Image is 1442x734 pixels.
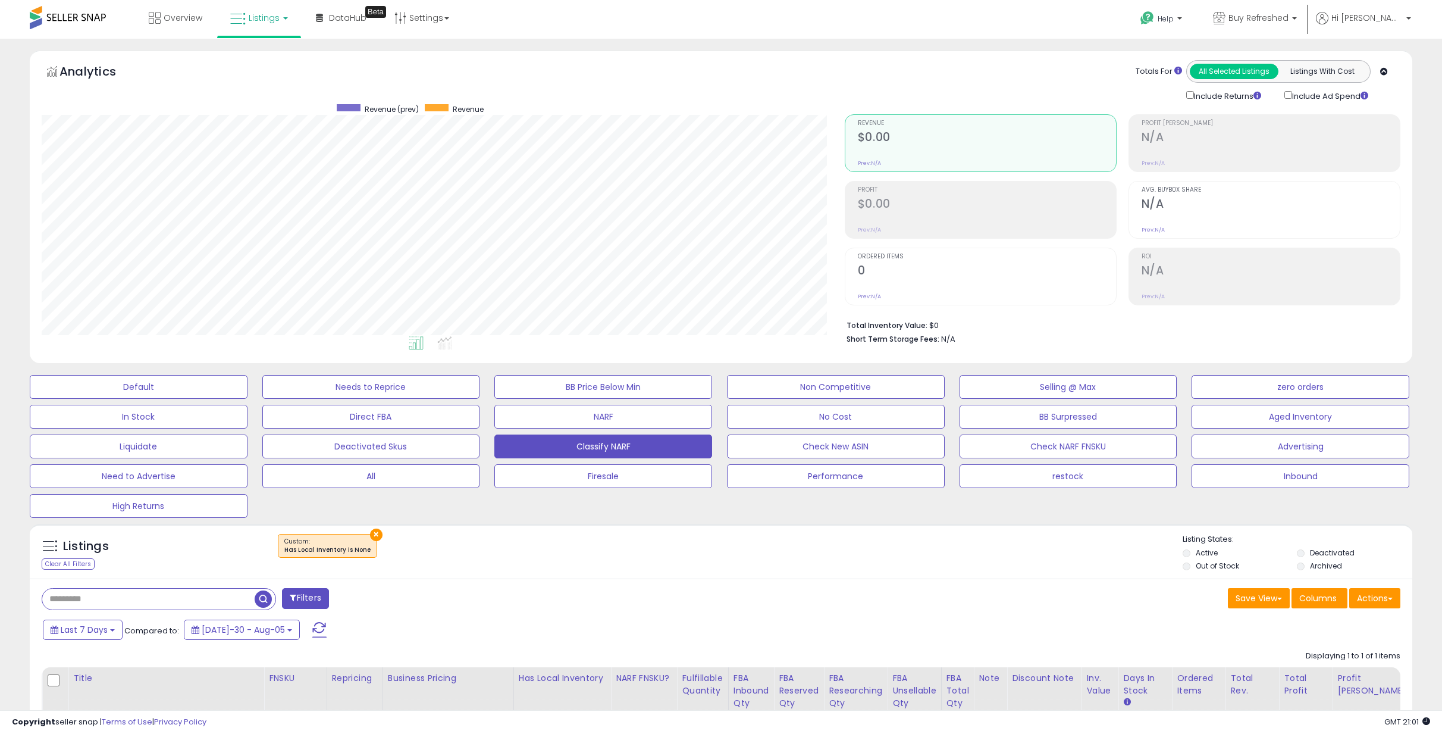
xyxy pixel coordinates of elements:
[1142,264,1400,280] h2: N/A
[102,716,152,727] a: Terms of Use
[616,672,672,685] div: NARF FNSKU?
[1123,697,1130,708] small: Days In Stock.
[282,588,328,609] button: Filters
[1306,651,1400,662] div: Displaying 1 to 1 of 1 items
[829,672,882,710] div: FBA Researching Qty
[858,160,881,167] small: Prev: N/A
[847,320,927,330] b: Total Inventory Value:
[365,104,419,114] span: Revenue (prev)
[727,464,945,488] button: Performance
[1142,160,1165,167] small: Prev: N/A
[960,435,1177,458] button: Check NARF FNSKU
[284,537,371,555] span: Custom:
[63,538,109,555] h5: Listings
[1012,672,1076,685] div: Discount Note
[960,375,1177,399] button: Selling @ Max
[1158,14,1174,24] span: Help
[164,12,202,24] span: Overview
[30,375,247,399] button: Default
[494,435,712,458] button: Classify NARF
[124,625,179,636] span: Compared to:
[1310,548,1355,558] label: Deactivated
[1177,89,1275,102] div: Include Returns
[332,672,378,685] div: Repricing
[858,226,881,233] small: Prev: N/A
[1123,672,1167,697] div: Days In Stock
[1142,226,1165,233] small: Prev: N/A
[858,293,881,300] small: Prev: N/A
[1142,120,1400,127] span: Profit [PERSON_NAME]
[519,672,606,685] div: Has Local Inventory
[858,130,1116,146] h2: $0.00
[269,672,322,685] div: FNSKU
[1278,64,1366,79] button: Listings With Cost
[43,620,123,640] button: Last 7 Days
[329,12,366,24] span: DataHub
[682,672,723,697] div: Fulfillable Quantity
[513,667,610,727] th: CSV column name: cust_attr_2_Has Local Inventory
[494,375,712,399] button: BB Price Below Min
[249,12,280,24] span: Listings
[1131,2,1194,39] a: Help
[1230,672,1274,697] div: Total Rev.
[1177,672,1220,697] div: Ordered Items
[262,375,480,399] button: Needs to Reprice
[727,405,945,429] button: No Cost
[1196,548,1218,558] label: Active
[1142,293,1165,300] small: Prev: N/A
[1140,11,1155,26] i: Get Help
[1337,672,1408,697] div: Profit [PERSON_NAME]
[1142,197,1400,213] h2: N/A
[960,405,1177,429] button: BB Surpressed
[1142,254,1400,260] span: ROI
[960,464,1177,488] button: restock
[12,717,206,728] div: seller snap | |
[262,435,480,458] button: Deactivated Skus
[1284,672,1327,697] div: Total Profit
[858,254,1116,260] span: Ordered Items
[1007,667,1081,727] th: CSV column name: cust_attr_5_Discount Note
[847,334,939,344] b: Short Term Storage Fees:
[1192,464,1409,488] button: Inbound
[727,435,945,458] button: Check New ASIN
[1192,405,1409,429] button: Aged Inventory
[453,104,484,114] span: Revenue
[30,435,247,458] button: Liquidate
[1192,435,1409,458] button: Advertising
[262,405,480,429] button: Direct FBA
[1142,130,1400,146] h2: N/A
[733,672,769,710] div: FBA inbound Qty
[370,529,383,541] button: ×
[365,6,386,18] div: Tooltip anchor
[779,672,819,710] div: FBA Reserved Qty
[42,558,95,570] div: Clear All Filters
[1331,12,1403,24] span: Hi [PERSON_NAME]
[30,464,247,488] button: Need to Advertise
[727,375,945,399] button: Non Competitive
[1310,561,1342,571] label: Archived
[494,464,712,488] button: Firesale
[12,716,55,727] strong: Copyright
[858,187,1116,193] span: Profit
[1275,89,1387,102] div: Include Ad Spend
[1228,588,1290,608] button: Save View
[1291,588,1347,608] button: Columns
[858,197,1116,213] h2: $0.00
[30,494,247,518] button: High Returns
[1183,534,1413,545] p: Listing States:
[847,317,1391,332] li: $0
[154,716,206,727] a: Privacy Policy
[1196,561,1239,571] label: Out of Stock
[1136,66,1182,77] div: Totals For
[892,672,936,710] div: FBA Unsellable Qty
[59,63,139,83] h5: Analytics
[61,624,108,636] span: Last 7 Days
[1384,716,1430,727] span: 2025-08-13 21:01 GMT
[73,672,259,685] div: Title
[858,264,1116,280] h2: 0
[284,546,371,554] div: Has Local Inventory is None
[202,624,285,636] span: [DATE]-30 - Aug-05
[1316,12,1411,39] a: Hi [PERSON_NAME]
[941,333,955,345] span: N/A
[1086,672,1113,697] div: Inv. value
